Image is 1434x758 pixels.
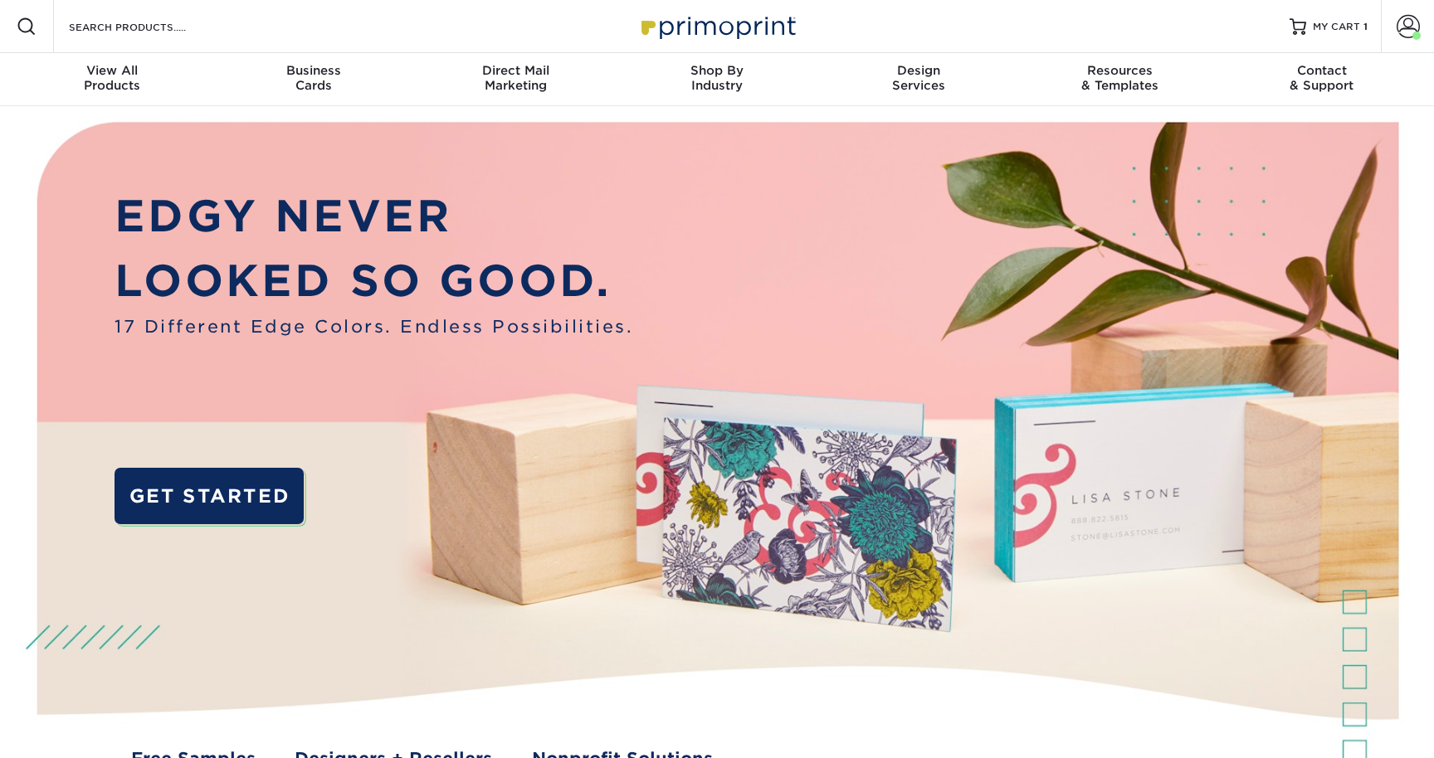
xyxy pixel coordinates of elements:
[1221,53,1422,106] a: Contact& Support
[115,313,633,339] span: 17 Different Edge Colors. Endless Possibilities.
[115,249,633,313] p: LOOKED SO GOOD.
[415,53,617,106] a: Direct MailMarketing
[1019,63,1221,93] div: & Templates
[12,63,213,78] span: View All
[213,53,415,106] a: BusinessCards
[817,63,1019,93] div: Services
[1019,63,1221,78] span: Resources
[1363,21,1368,32] span: 1
[115,468,304,524] a: GET STARTED
[213,63,415,78] span: Business
[817,53,1019,106] a: DesignServices
[1221,63,1422,93] div: & Support
[415,63,617,78] span: Direct Mail
[634,8,800,44] img: Primoprint
[415,63,617,93] div: Marketing
[213,63,415,93] div: Cards
[617,53,818,106] a: Shop ByIndustry
[12,53,213,106] a: View AllProducts
[12,63,213,93] div: Products
[617,63,818,93] div: Industry
[817,63,1019,78] span: Design
[617,63,818,78] span: Shop By
[67,17,229,36] input: SEARCH PRODUCTS.....
[1019,53,1221,106] a: Resources& Templates
[1221,63,1422,78] span: Contact
[1313,20,1360,34] span: MY CART
[115,184,633,249] p: EDGY NEVER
